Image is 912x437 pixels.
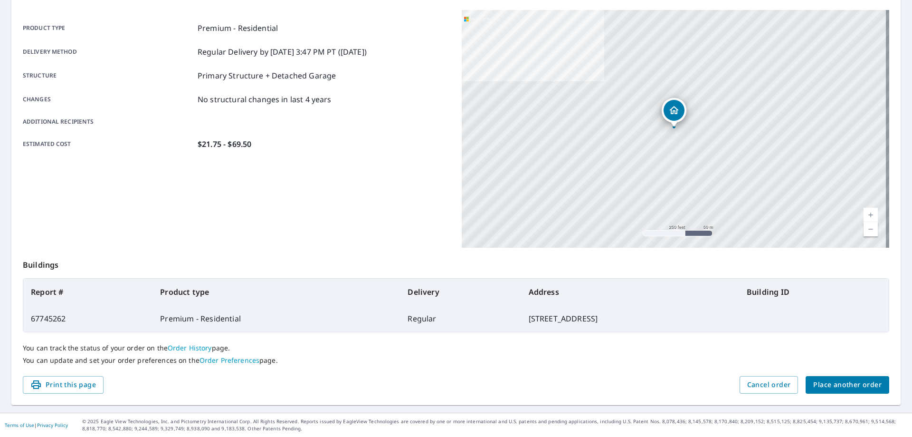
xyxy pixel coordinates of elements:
p: Changes [23,94,194,105]
span: Print this page [30,379,96,391]
p: Regular Delivery by [DATE] 3:47 PM PT ([DATE]) [198,46,367,58]
a: Terms of Use [5,422,34,428]
a: Current Level 17, Zoom Out [864,222,878,236]
p: Structure [23,70,194,81]
p: Primary Structure + Detached Garage [198,70,336,81]
p: No structural changes in last 4 years [198,94,332,105]
td: [STREET_ADDRESS] [521,305,739,332]
p: © 2025 Eagle View Technologies, Inc. and Pictometry International Corp. All Rights Reserved. Repo... [82,418,907,432]
p: Delivery method [23,46,194,58]
a: Privacy Policy [37,422,68,428]
td: Regular [400,305,521,332]
th: Report # [23,279,152,305]
p: Product type [23,22,194,34]
p: Estimated cost [23,138,194,150]
button: Place another order [806,376,889,394]
a: Current Level 17, Zoom In [864,208,878,222]
td: 67745262 [23,305,152,332]
th: Delivery [400,279,521,305]
span: Cancel order [747,379,791,391]
p: Additional recipients [23,117,194,126]
p: Premium - Residential [198,22,278,34]
a: Order History [168,343,212,352]
span: Place another order [813,379,882,391]
p: Buildings [23,248,889,278]
button: Cancel order [740,376,798,394]
p: | [5,422,68,428]
a: Order Preferences [199,356,259,365]
div: Dropped pin, building 1, Residential property, 3970 S Whitnall Ave Milwaukee, WI 53207 [662,98,686,127]
th: Address [521,279,739,305]
p: You can track the status of your order on the page. [23,344,889,352]
p: You can update and set your order preferences on the page. [23,356,889,365]
button: Print this page [23,376,104,394]
td: Premium - Residential [152,305,400,332]
p: $21.75 - $69.50 [198,138,251,150]
th: Product type [152,279,400,305]
th: Building ID [739,279,889,305]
